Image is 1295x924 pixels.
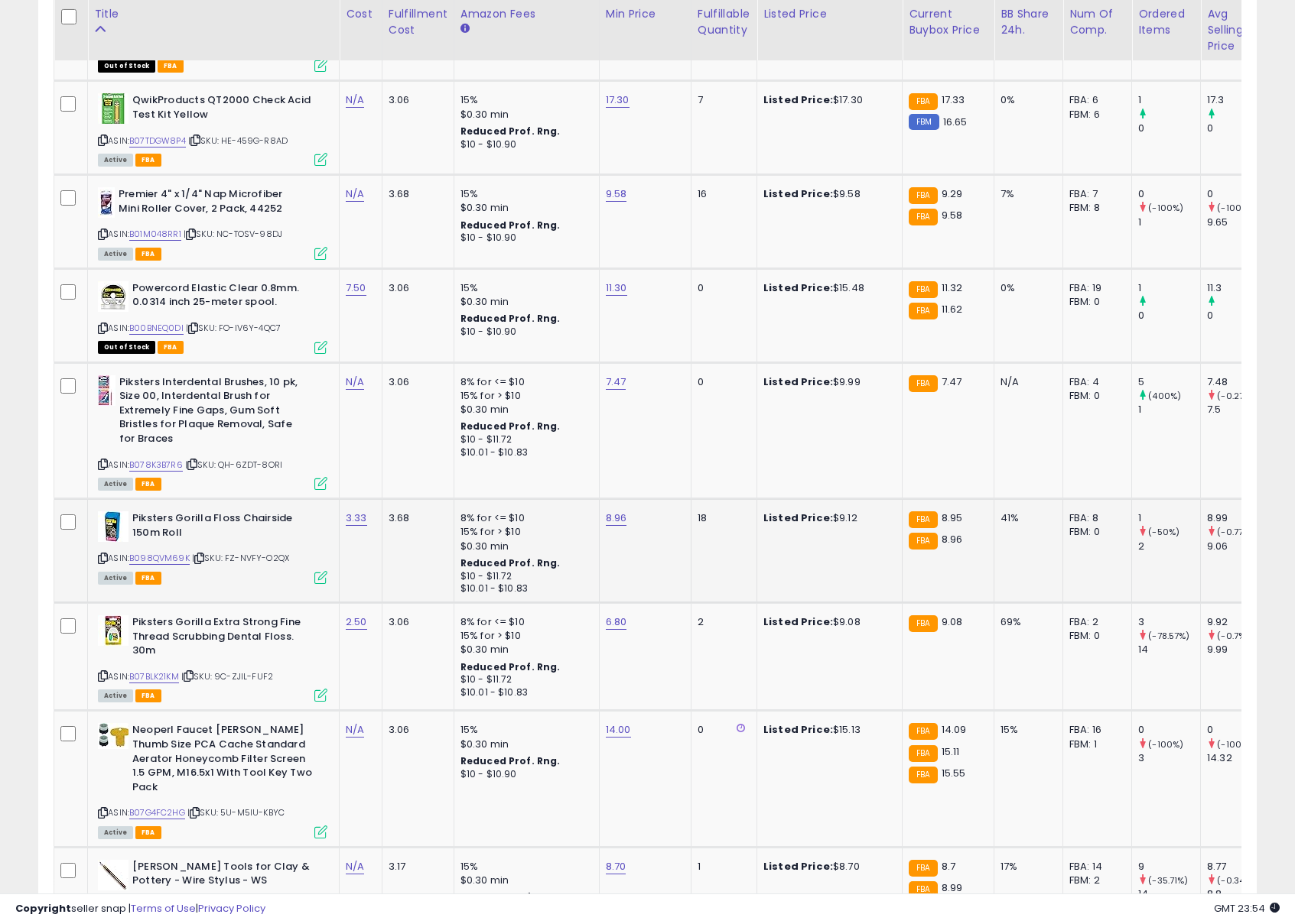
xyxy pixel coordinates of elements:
div: 1 [1138,403,1200,417]
a: 17.30 [606,92,630,108]
div: ASIN: [98,511,327,582]
div: $10.01 - $10.83 [460,582,587,595]
span: 17.33 [942,92,965,107]
div: $10 - $10.90 [460,138,587,151]
a: 7.47 [606,374,626,390]
div: ASIN: [98,187,327,258]
div: 0 [1207,187,1269,201]
div: FBM: 1 [1069,738,1120,751]
span: 15.55 [942,766,966,780]
small: FBA [909,93,937,110]
div: 8.77 [1207,860,1269,874]
div: FBA: 4 [1069,375,1120,389]
small: (-0.77%) [1217,526,1254,538]
div: 8% for <= $10 [460,375,587,389]
div: FBM: 0 [1069,389,1120,403]
span: | SKU: NC-TOSV-98DJ [184,228,282,240]
div: 1 [1138,216,1200,229]
div: FBA: 2 [1069,615,1120,629]
small: (400%) [1148,390,1181,402]
small: FBA [909,533,937,550]
div: 11.3 [1207,281,1269,295]
b: Reduced Prof. Rng. [460,556,561,569]
div: $0.30 min [460,874,587,887]
a: 14.00 [606,722,631,738]
div: $0.30 min [460,403,587,417]
div: 7.5 [1207,403,1269,417]
span: | SKU: FO-IV6Y-4QC7 [186,322,281,334]
a: N/A [346,92,364,108]
div: 1 [1138,281,1200,295]
b: Listed Price: [763,374,833,389]
div: FBA: 16 [1069,723,1120,737]
small: (-0.7%) [1217,630,1249,642]
span: | SKU: 9C-ZJIL-FUF2 [181,670,273,682]
div: N/A [1001,375,1051,389]
div: FBM: 8 [1069,201,1120,215]
a: 6.80 [606,614,627,630]
div: $15.48 [763,281,890,295]
div: 15% [1001,723,1051,737]
div: 7 [698,93,745,107]
img: 51UAa-k35oL._SL40_.jpg [98,93,129,124]
img: 41gp-mcBLrL._SL40_.jpg [98,615,129,646]
div: FBM: 6 [1069,108,1120,122]
div: 2 [698,615,745,629]
div: $10 - $11.72 [460,570,587,583]
b: Neoperl Faucet [PERSON_NAME] Thumb Size PCA Cache Standard Aerator Honeycomb Filter Screen 1.5 GP... [132,723,318,798]
div: FBM: 2 [1069,874,1120,887]
div: 0 [1138,309,1200,323]
div: $9.99 [763,375,890,389]
a: B07G4FC2HG [129,806,185,819]
div: $10.01 - $10.83 [460,686,587,699]
div: seller snap | | [15,902,265,916]
a: Privacy Policy [198,901,265,916]
span: FBA [135,689,161,702]
div: FBA: 19 [1069,281,1120,295]
small: FBA [909,209,937,225]
small: FBA [909,615,937,632]
span: 9.58 [942,208,963,222]
div: ASIN: [98,615,327,700]
strong: Copyright [15,901,71,916]
div: 15% [460,93,587,107]
span: All listings currently available for purchase on Amazon [98,572,133,585]
div: Min Price [606,6,685,22]
b: Listed Price: [763,280,833,295]
div: 9.99 [1207,643,1269,657]
div: Num of Comp. [1069,6,1125,38]
a: N/A [346,722,364,738]
div: Fulfillment Cost [389,6,447,38]
div: $10 - $11.72 [460,433,587,446]
a: B07TDGW8P4 [129,135,186,148]
small: FBA [909,187,937,204]
div: $9.08 [763,615,890,629]
div: $10.01 - $10.83 [460,446,587,459]
b: Piksters Gorilla Floss Chairside 150m Roll [132,511,318,543]
a: N/A [346,186,364,202]
div: 15% [460,187,587,201]
span: 8.95 [942,511,963,525]
span: 8.96 [942,532,963,546]
div: 7% [1001,187,1051,201]
small: FBM [909,114,939,130]
span: 11.62 [942,302,963,316]
img: 41bbB3YuSXL._SL40_.jpg [98,511,129,542]
small: (-100%) [1148,202,1183,214]
div: $0.30 min [460,738,587,751]
a: Terms of Use [131,901,196,916]
small: FBA [909,860,937,877]
div: 69% [1001,615,1051,629]
a: N/A [346,374,364,390]
span: All listings currently available for purchase on Amazon [98,154,133,167]
div: 18 [698,511,745,525]
span: 16.65 [943,115,968,129]
div: 3 [1138,615,1200,629]
span: 15.11 [942,744,960,759]
div: ASIN: [98,93,327,164]
a: B098QVM69K [129,552,190,565]
b: Listed Price: [763,859,833,874]
span: FBA [135,154,161,167]
b: Piksters Gorilla Extra Strong Fine Thread Scrubbing Dental Floss. 30m [132,615,318,662]
img: 41u4jGeciwL._SL40_.jpg [98,723,129,749]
